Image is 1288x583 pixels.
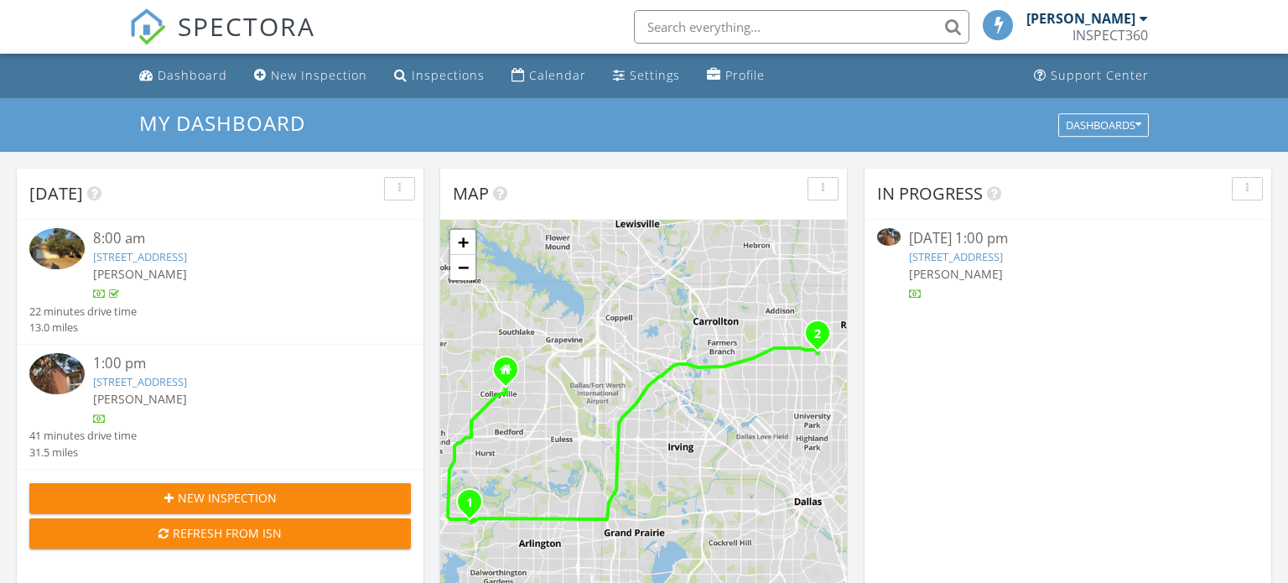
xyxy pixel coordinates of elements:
[877,182,983,205] span: In Progress
[93,266,187,282] span: [PERSON_NAME]
[529,67,586,83] div: Calendar
[29,182,83,205] span: [DATE]
[412,67,485,83] div: Inspections
[1058,113,1149,137] button: Dashboards
[505,60,593,91] a: Calendar
[29,353,411,461] a: 1:00 pm [STREET_ADDRESS] [PERSON_NAME] 41 minutes drive time 31.5 miles
[450,230,475,255] a: Zoom in
[247,60,374,91] a: New Inspection
[725,67,765,83] div: Profile
[29,228,411,336] a: 8:00 am [STREET_ADDRESS] [PERSON_NAME] 22 minutes drive time 13.0 miles
[158,67,227,83] div: Dashboard
[29,445,137,461] div: 31.5 miles
[29,320,137,336] div: 13.0 miles
[29,428,137,444] div: 41 minutes drive time
[470,502,480,512] div: 7700 Stonebank Ct, Fort Worth, TX 76112
[450,255,475,280] a: Zoom out
[1072,27,1148,44] div: INSPECT360
[877,228,1259,303] a: [DATE] 1:00 pm [STREET_ADDRESS] [PERSON_NAME]
[453,182,489,205] span: Map
[466,497,473,509] i: 1
[818,333,828,343] div: 12660 Hillcrest Rd Unit 4204, Dallas, TX 75230
[1026,10,1135,27] div: [PERSON_NAME]
[1051,67,1149,83] div: Support Center
[93,374,187,389] a: [STREET_ADDRESS]
[700,60,771,91] a: Profile
[877,228,901,246] img: 9563510%2Fcover_photos%2FNRBvNQ1kgIYvoSfq709P%2Fsmall.jpg
[139,109,305,137] span: My Dashboard
[29,518,411,549] button: Refresh from ISN
[387,60,491,91] a: Inspections
[271,67,367,83] div: New Inspection
[178,489,277,507] span: New Inspection
[29,483,411,513] button: New Inspection
[93,249,187,264] a: [STREET_ADDRESS]
[1066,119,1141,131] div: Dashboards
[634,10,969,44] input: Search everything...
[506,369,516,379] div: P.O. Box 1412, Colleyville Texas 76034
[630,67,680,83] div: Settings
[29,304,137,320] div: 22 minutes drive time
[129,23,315,58] a: SPECTORA
[814,329,821,341] i: 2
[93,391,187,407] span: [PERSON_NAME]
[132,60,234,91] a: Dashboard
[178,8,315,44] span: SPECTORA
[43,524,397,542] div: Refresh from ISN
[93,353,379,374] div: 1:00 pm
[909,228,1227,249] div: [DATE] 1:00 pm
[606,60,687,91] a: Settings
[29,353,85,394] img: 9563510%2Fcover_photos%2FNRBvNQ1kgIYvoSfq709P%2Fsmall.jpg
[909,266,1003,282] span: [PERSON_NAME]
[909,249,1003,264] a: [STREET_ADDRESS]
[1027,60,1156,91] a: Support Center
[93,228,379,249] div: 8:00 am
[29,228,85,269] img: 9575286%2Fcover_photos%2Fl67cLnCBXBzESugFvqKf%2Fsmall.jpeg
[129,8,166,45] img: The Best Home Inspection Software - Spectora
